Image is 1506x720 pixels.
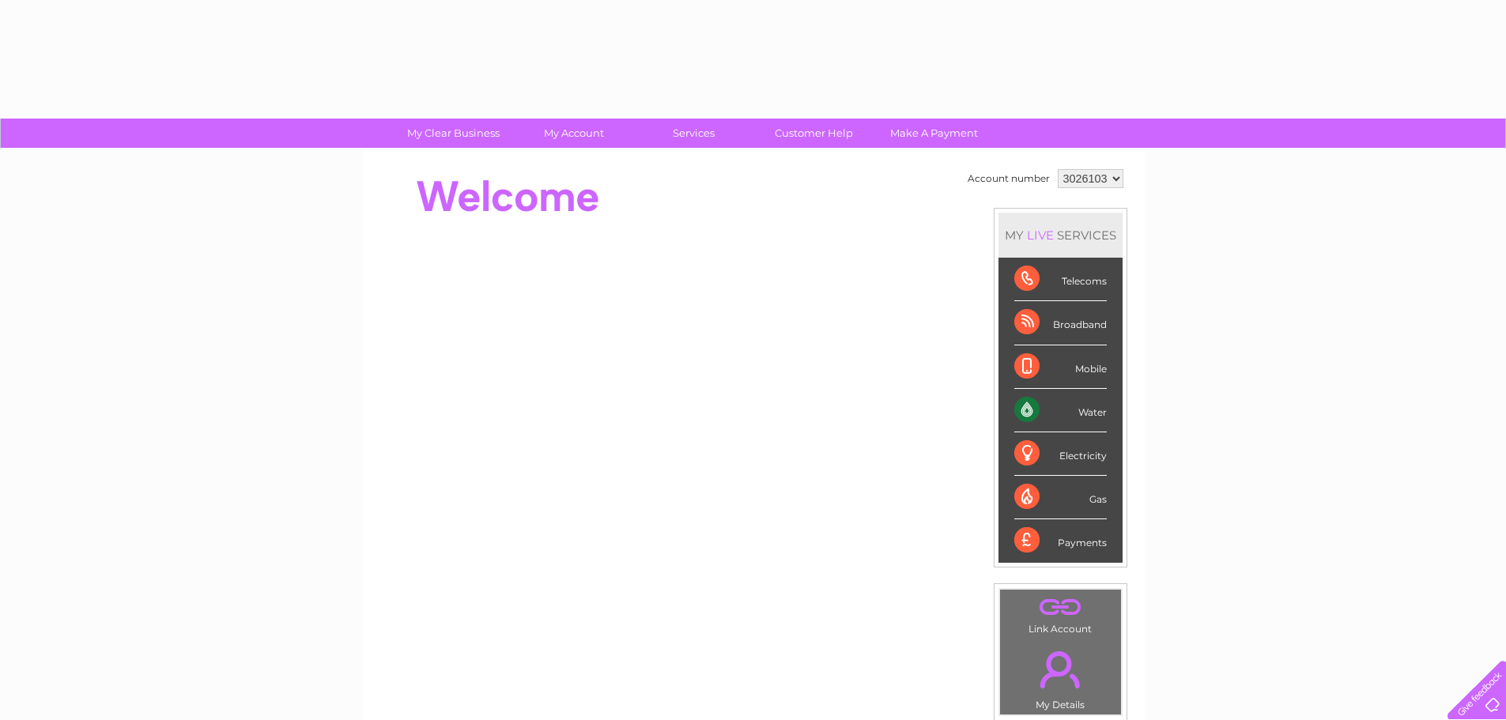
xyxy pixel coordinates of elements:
[628,119,759,148] a: Services
[1014,519,1107,562] div: Payments
[998,213,1123,258] div: MY SERVICES
[999,589,1122,639] td: Link Account
[869,119,999,148] a: Make A Payment
[749,119,879,148] a: Customer Help
[1024,228,1057,243] div: LIVE
[508,119,639,148] a: My Account
[1004,594,1117,621] a: .
[1014,476,1107,519] div: Gas
[1014,258,1107,301] div: Telecoms
[1014,301,1107,345] div: Broadband
[964,165,1054,192] td: Account number
[1014,345,1107,389] div: Mobile
[1014,389,1107,432] div: Water
[1004,642,1117,697] a: .
[1014,432,1107,476] div: Electricity
[388,119,519,148] a: My Clear Business
[999,638,1122,715] td: My Details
